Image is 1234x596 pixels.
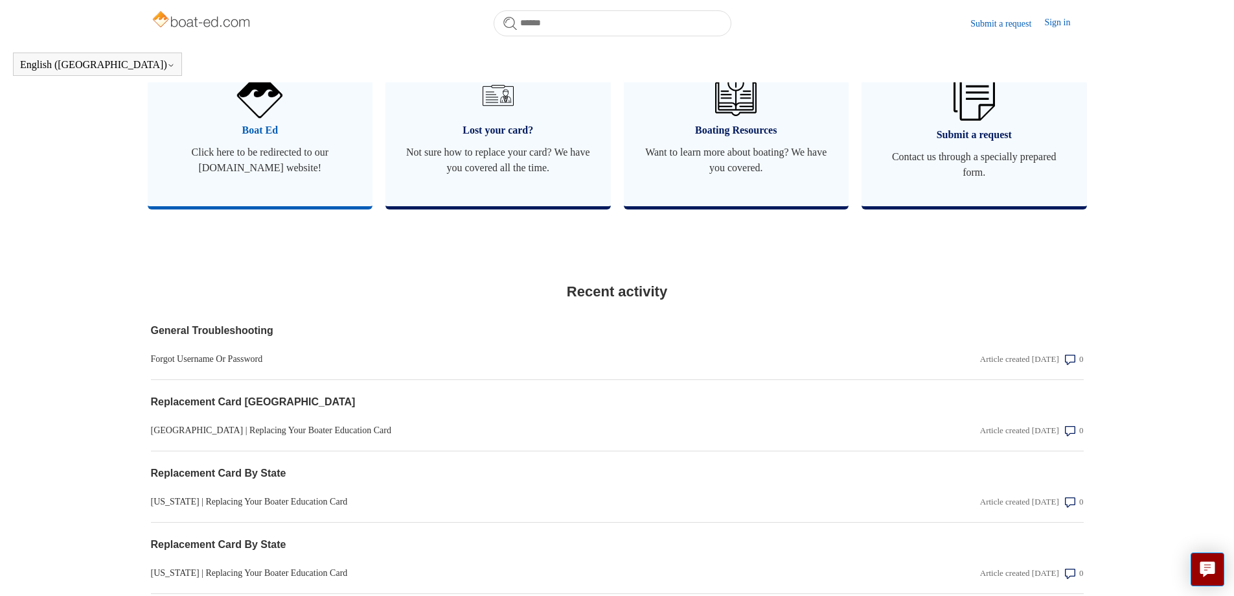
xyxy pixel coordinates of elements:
[385,45,611,206] a: Lost your card? Not sure how to replace your card? We have you covered all the time.
[643,145,830,176] span: Want to learn more about boating? We have you covered.
[405,123,591,138] span: Lost your card?
[1044,16,1083,31] a: Sign in
[151,352,804,366] a: Forgot Username Or Password
[980,424,1059,437] div: Article created [DATE]
[405,145,591,176] span: Not sure how to replace your card? We have you covered all the time.
[20,59,175,71] button: English ([GEOGRAPHIC_DATA])
[954,71,995,121] img: 01HZPCYW3NK71669VZTW7XY4G9
[980,495,1059,508] div: Article created [DATE]
[151,423,804,437] a: [GEOGRAPHIC_DATA] | Replacing Your Boater Education Card
[151,537,804,553] a: Replacement Card By State
[980,353,1059,366] div: Article created [DATE]
[970,17,1044,30] a: Submit a request
[167,123,354,138] span: Boat Ed
[980,567,1059,580] div: Article created [DATE]
[151,8,254,34] img: Boat-Ed Help Center home page
[624,45,849,206] a: Boating Resources Want to learn more about boating? We have you covered.
[1191,553,1224,586] button: Live chat
[881,149,1068,180] span: Contact us through a specially prepared form.
[151,466,804,481] a: Replacement Card By State
[151,495,804,508] a: [US_STATE] | Replacing Your Boater Education Card
[862,45,1087,206] a: Submit a request Contact us through a specially prepared form.
[237,73,282,118] img: 01HZPCYVNCVF44JPJQE4DN11EA
[715,75,757,116] img: 01HZPCYVZMCNPYXCC0DPA2R54M
[151,323,804,339] a: General Troubleshooting
[148,45,373,206] a: Boat Ed Click here to be redirected to our [DOMAIN_NAME] website!
[167,145,354,176] span: Click here to be redirected to our [DOMAIN_NAME] website!
[151,394,804,410] a: Replacement Card [GEOGRAPHIC_DATA]
[494,10,731,36] input: Search
[477,75,519,116] img: 01HZPCYVT14CG9T703FEE4SFXC
[151,566,804,580] a: [US_STATE] | Replacing Your Boater Education Card
[151,281,1084,302] h2: Recent activity
[881,127,1068,143] span: Submit a request
[643,123,830,138] span: Boating Resources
